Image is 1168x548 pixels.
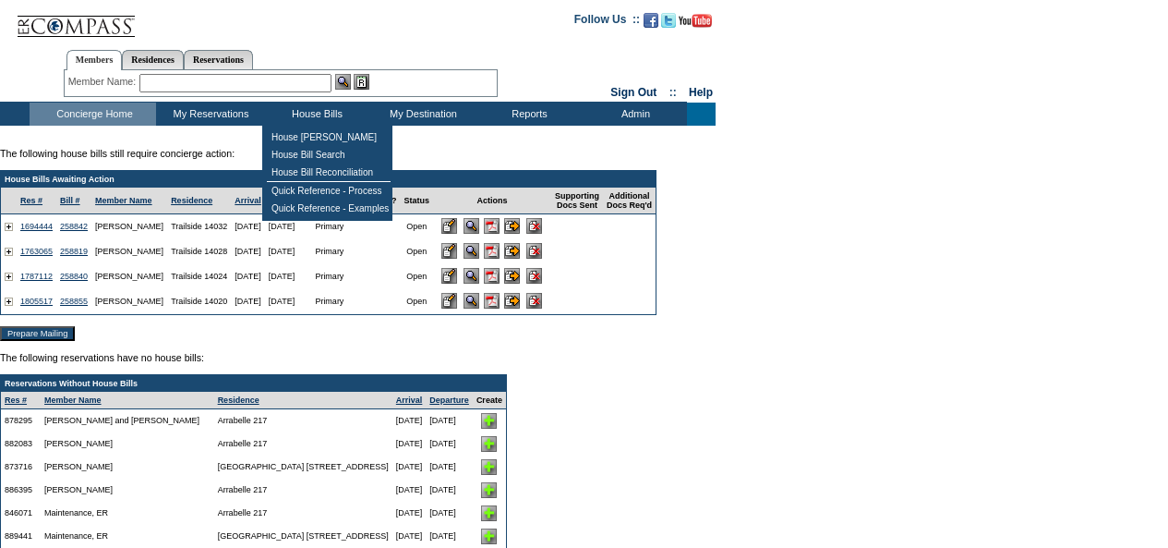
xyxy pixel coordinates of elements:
[481,413,497,429] img: Add House Bill
[20,222,53,231] a: 1694444
[20,196,42,205] a: Res #
[526,243,542,259] input: Delete
[426,409,473,432] td: [DATE]
[60,247,88,256] a: 258819
[214,409,392,432] td: Arrabelle 217
[484,243,500,259] img: b_pdf.gif
[679,18,712,30] a: Subscribe to our YouTube Channel
[441,268,457,284] input: Edit
[5,223,13,231] img: plus.gif
[167,214,231,239] td: Trailside 14032
[481,459,497,475] img: Add House Bill
[262,103,368,126] td: House Bills
[392,432,427,456] td: [DATE]
[167,239,231,264] td: Trailside 14028
[551,188,603,214] td: Supporting Docs Sent
[689,86,713,99] a: Help
[235,196,261,205] a: Arrival
[504,218,520,234] input: Submit for Processing
[91,289,167,314] td: [PERSON_NAME]
[426,456,473,479] td: [DATE]
[265,289,312,314] td: [DATE]
[214,502,392,525] td: Arrabelle 217
[41,479,214,502] td: [PERSON_NAME]
[396,396,423,405] a: Arrival
[214,432,392,456] td: Arrabelle 217
[392,479,427,502] td: [DATE]
[267,128,391,146] td: House [PERSON_NAME]
[1,456,41,479] td: 873716
[214,479,392,502] td: Arrabelle 217
[526,268,542,284] input: Delete
[41,409,214,432] td: [PERSON_NAME] and [PERSON_NAME]
[526,293,542,309] input: Delete
[504,243,520,259] input: Submit for Processing
[400,289,433,314] td: Open
[481,436,497,452] img: Add House Bill
[231,264,265,289] td: [DATE]
[481,529,497,544] img: Add House Bill
[464,293,479,309] input: View
[644,18,658,30] a: Become our fan on Facebook
[473,392,506,409] td: Create
[214,525,392,548] td: [GEOGRAPHIC_DATA] [STREET_ADDRESS]
[311,214,365,239] td: Primary
[426,432,473,456] td: [DATE]
[265,239,312,264] td: [DATE]
[5,396,27,405] a: Res #
[644,13,658,28] img: Become our fan on Facebook
[400,214,433,239] td: Open
[661,18,676,30] a: Follow us on Twitter
[400,188,433,214] td: Status
[218,396,259,405] a: Residence
[1,432,41,456] td: 882083
[60,272,88,281] a: 258840
[464,268,479,284] input: View
[481,482,497,498] img: Add House Bill
[95,196,152,205] a: Member Name
[41,432,214,456] td: [PERSON_NAME]
[392,456,427,479] td: [DATE]
[400,264,433,289] td: Open
[60,196,80,205] a: Bill #
[392,502,427,525] td: [DATE]
[429,396,469,405] a: Departure
[610,86,656,99] a: Sign Out
[400,239,433,264] td: Open
[368,103,475,126] td: My Destination
[5,248,13,256] img: plus.gif
[20,297,53,306] a: 1805517
[392,409,427,432] td: [DATE]
[171,196,212,205] a: Residence
[475,103,581,126] td: Reports
[484,268,500,284] img: b_pdf.gif
[214,456,392,479] td: [GEOGRAPHIC_DATA] [STREET_ADDRESS]
[41,456,214,479] td: [PERSON_NAME]
[122,50,184,69] a: Residences
[481,505,497,521] img: Add House Bill
[426,525,473,548] td: [DATE]
[68,74,139,90] div: Member Name:
[679,14,712,28] img: Subscribe to our YouTube Channel
[41,502,214,525] td: Maintenance, ER
[44,396,102,405] a: Member Name
[484,218,500,234] img: b_pdf.gif
[156,103,262,126] td: My Reservations
[433,188,551,214] td: Actions
[526,218,542,234] input: Delete
[574,11,640,33] td: Follow Us ::
[311,239,365,264] td: Primary
[1,375,506,392] td: Reservations Without House Bills
[267,182,391,200] td: Quick Reference - Process
[231,289,265,314] td: [DATE]
[464,243,479,259] input: View
[5,273,13,281] img: plus.gif
[60,297,88,306] a: 258855
[1,409,41,432] td: 878295
[669,86,677,99] span: ::
[1,502,41,525] td: 846071
[231,214,265,239] td: [DATE]
[60,222,88,231] a: 258842
[354,74,369,90] img: Reservations
[311,289,365,314] td: Primary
